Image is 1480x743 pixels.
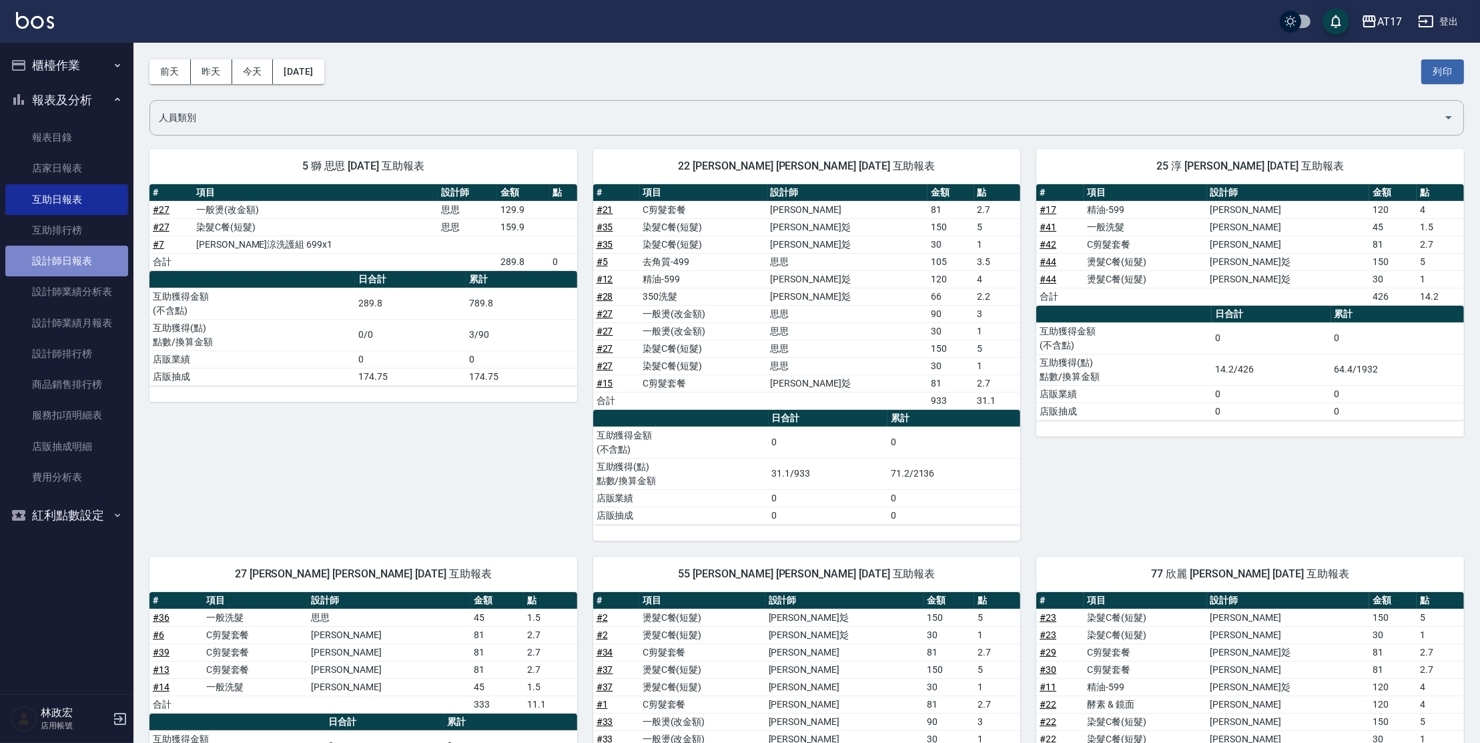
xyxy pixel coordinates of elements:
[1207,218,1370,236] td: [PERSON_NAME]
[1084,661,1206,678] td: C剪髮套餐
[470,609,524,626] td: 45
[1421,59,1464,84] button: 列印
[1417,661,1464,678] td: 2.7
[1040,682,1056,692] a: #11
[149,592,203,609] th: #
[928,236,974,253] td: 30
[597,204,613,215] a: #21
[1207,270,1370,288] td: [PERSON_NAME]彣
[466,368,577,385] td: 174.75
[153,682,169,692] a: #14
[640,201,767,218] td: C剪髮套餐
[1052,160,1448,173] span: 25 淳 [PERSON_NAME] [DATE] 互助報表
[923,644,974,661] td: 81
[639,609,765,626] td: 燙髮C餐(短髮)
[1331,403,1464,420] td: 0
[928,392,974,409] td: 933
[593,184,1021,410] table: a dense table
[923,678,974,696] td: 30
[1084,253,1206,270] td: 燙髮C餐(短髮)
[1417,236,1464,253] td: 2.7
[609,567,1005,581] span: 55 [PERSON_NAME] [PERSON_NAME] [DATE] 互助報表
[1036,385,1212,403] td: 店販業績
[1207,184,1370,202] th: 設計師
[1377,13,1402,30] div: AT17
[308,661,471,678] td: [PERSON_NAME]
[597,360,613,371] a: #27
[974,375,1021,392] td: 2.7
[1369,184,1417,202] th: 金額
[639,592,765,609] th: 項目
[1036,306,1464,421] table: a dense table
[765,644,924,661] td: [PERSON_NAME]
[928,288,974,305] td: 66
[640,305,767,322] td: 一般燙(改金額)
[470,678,524,696] td: 45
[640,322,767,340] td: 一般燙(改金額)
[497,218,550,236] td: 159.9
[974,270,1021,288] td: 4
[639,696,765,713] td: C剪髮套餐
[1036,288,1084,305] td: 合計
[974,609,1020,626] td: 5
[928,340,974,357] td: 150
[524,661,577,678] td: 2.7
[203,592,308,609] th: 項目
[640,375,767,392] td: C剪髮套餐
[597,378,613,389] a: #15
[5,308,128,338] a: 設計師業績月報表
[355,271,466,288] th: 日合計
[767,288,928,305] td: [PERSON_NAME]彣
[5,276,128,307] a: 設計師業績分析表
[11,706,37,732] img: Person
[887,489,1020,507] td: 0
[149,253,193,270] td: 合計
[1417,592,1464,609] th: 點
[974,644,1020,661] td: 2.7
[769,427,887,458] td: 0
[438,184,497,202] th: 設計師
[593,592,639,609] th: #
[769,507,887,524] td: 0
[1040,630,1056,640] a: #23
[497,184,550,202] th: 金額
[1084,609,1206,626] td: 染髮C餐(短髮)
[974,218,1021,236] td: 5
[355,319,466,350] td: 0/0
[974,357,1021,375] td: 1
[597,222,613,232] a: #35
[887,410,1020,427] th: 累計
[887,507,1020,524] td: 0
[203,644,308,661] td: C剪髮套餐
[165,160,561,173] span: 5 獅 思思 [DATE] 互助報表
[593,458,769,489] td: 互助獲得(點) 點數/換算金額
[640,253,767,270] td: 去角質-499
[203,661,308,678] td: C剪髮套餐
[765,678,924,696] td: [PERSON_NAME]
[524,626,577,644] td: 2.7
[974,626,1020,644] td: 1
[1207,661,1370,678] td: [PERSON_NAME]
[974,253,1021,270] td: 3.5
[524,592,577,609] th: 點
[974,678,1020,696] td: 1
[974,392,1021,409] td: 31.1
[593,410,1021,525] table: a dense table
[928,270,974,288] td: 120
[1036,184,1084,202] th: #
[466,350,577,368] td: 0
[974,184,1021,202] th: 點
[1417,626,1464,644] td: 1
[1036,403,1212,420] td: 店販抽成
[974,661,1020,678] td: 5
[1084,644,1206,661] td: C剪髮套餐
[1040,612,1056,623] a: #23
[524,696,577,713] td: 11.1
[597,239,613,250] a: #35
[887,427,1020,458] td: 0
[191,59,232,84] button: 昨天
[923,592,974,609] th: 金額
[1084,201,1206,218] td: 精油-599
[5,83,128,117] button: 報表及分析
[149,696,203,713] td: 合計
